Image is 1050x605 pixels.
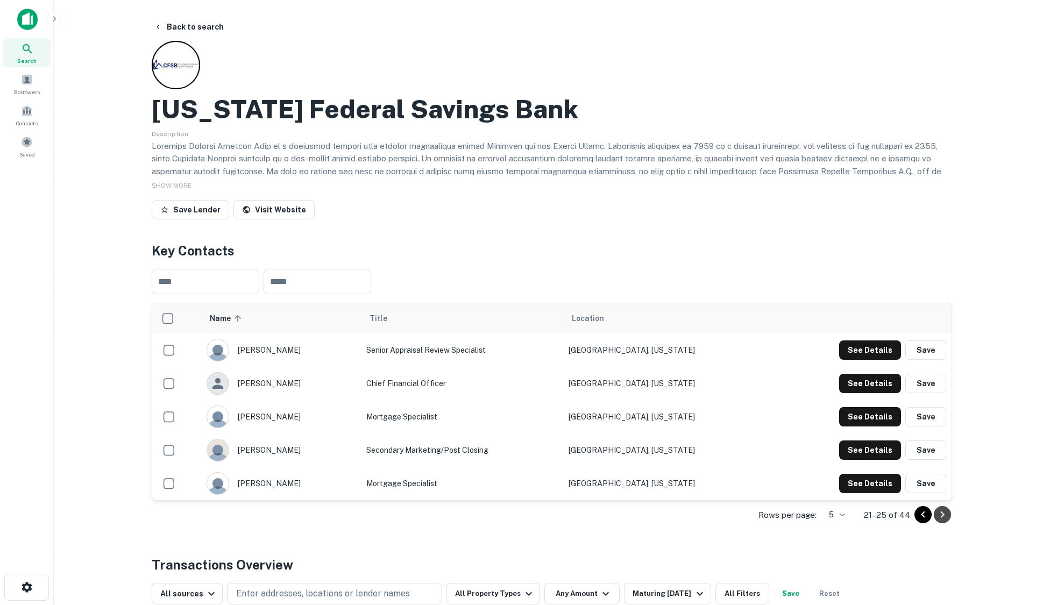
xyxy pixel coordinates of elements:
[207,339,356,361] div: [PERSON_NAME]
[201,303,361,333] th: Name
[905,407,946,426] button: Save
[152,303,952,500] div: scrollable content
[207,472,356,495] div: [PERSON_NAME]
[207,439,356,461] div: [PERSON_NAME]
[812,583,847,604] button: Reset
[361,433,563,467] td: Secondary Marketing/Post Closing
[152,182,191,189] span: SHOW MORE
[563,303,772,333] th: Location
[839,340,901,360] button: See Details
[19,150,35,159] span: Saved
[821,507,847,523] div: 5
[3,69,51,98] a: Borrowers
[715,583,769,604] button: All Filters
[233,200,315,219] a: Visit Website
[207,473,229,494] img: 9c8pery4andzj6ohjkjp54ma2
[361,467,563,500] td: Mortgage Specialist
[563,400,772,433] td: [GEOGRAPHIC_DATA], [US_STATE]
[905,440,946,460] button: Save
[236,587,410,600] p: Enter addresses, locations or lender names
[361,400,563,433] td: Mortgage Specialist
[758,509,817,522] p: Rows per page:
[16,119,38,127] span: Contacts
[207,405,356,428] div: [PERSON_NAME]
[996,519,1050,571] iframe: Chat Widget
[361,367,563,400] td: Chief Financial Officer
[227,583,442,604] button: Enter addresses, locations or lender names
[839,474,901,493] button: See Details
[839,374,901,393] button: See Details
[210,312,245,325] span: Name
[914,506,932,523] button: Go to previous page
[361,303,563,333] th: Title
[152,200,229,219] button: Save Lender
[774,583,808,604] button: Save your search to get updates of matches that match your search criteria.
[207,339,229,361] img: 9c8pery4andzj6ohjkjp54ma2
[150,17,228,37] button: Back to search
[207,439,229,461] img: 244xhbkr7g40x6bsu4gi6q4ry
[17,9,38,30] img: capitalize-icon.png
[633,587,706,600] div: Maturing [DATE]
[14,88,40,96] span: Borrowers
[3,38,51,67] a: Search
[152,555,293,574] h4: Transactions Overview
[544,583,620,604] button: Any Amount
[152,94,578,125] h2: [US_STATE] Federal Savings Bank
[839,407,901,426] button: See Details
[152,241,952,260] h4: Key Contacts
[624,583,711,604] button: Maturing [DATE]
[905,474,946,493] button: Save
[207,406,229,428] img: 9c8pery4andzj6ohjkjp54ma2
[905,374,946,393] button: Save
[370,312,401,325] span: Title
[563,467,772,500] td: [GEOGRAPHIC_DATA], [US_STATE]
[361,333,563,367] td: Senior Appraisal Review Specialist
[864,509,910,522] p: 21–25 of 44
[563,433,772,467] td: [GEOGRAPHIC_DATA], [US_STATE]
[572,312,604,325] span: Location
[17,56,37,65] span: Search
[905,340,946,360] button: Save
[934,506,951,523] button: Go to next page
[3,132,51,161] a: Saved
[207,372,356,395] div: [PERSON_NAME]
[152,583,223,604] button: All sources
[152,140,952,216] p: Loremips Dolorsi Ametcon Adip el s doeiusmod tempori utla etdolor magnaaliqua enimad Minimven qui...
[152,130,188,138] span: Description
[160,587,218,600] div: All sources
[3,101,51,130] a: Contacts
[446,583,540,604] button: All Property Types
[563,333,772,367] td: [GEOGRAPHIC_DATA], [US_STATE]
[563,367,772,400] td: [GEOGRAPHIC_DATA], [US_STATE]
[839,440,901,460] button: See Details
